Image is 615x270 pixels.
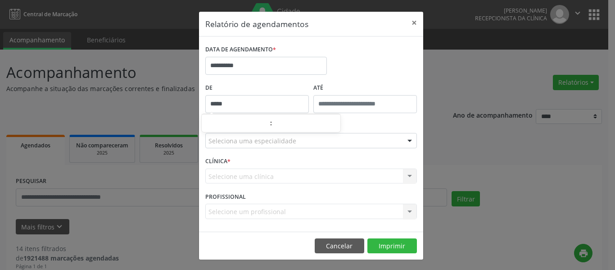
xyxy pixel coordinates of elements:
[405,12,423,34] button: Close
[205,81,309,95] label: De
[202,115,270,133] input: Hour
[205,18,308,30] h5: Relatório de agendamentos
[272,115,340,133] input: Minute
[205,155,231,169] label: CLÍNICA
[313,81,417,95] label: ATÉ
[270,114,272,132] span: :
[315,238,364,254] button: Cancelar
[205,43,276,57] label: DATA DE AGENDAMENTO
[208,136,296,146] span: Seleciona uma especialidade
[205,190,246,204] label: PROFISSIONAL
[367,238,417,254] button: Imprimir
